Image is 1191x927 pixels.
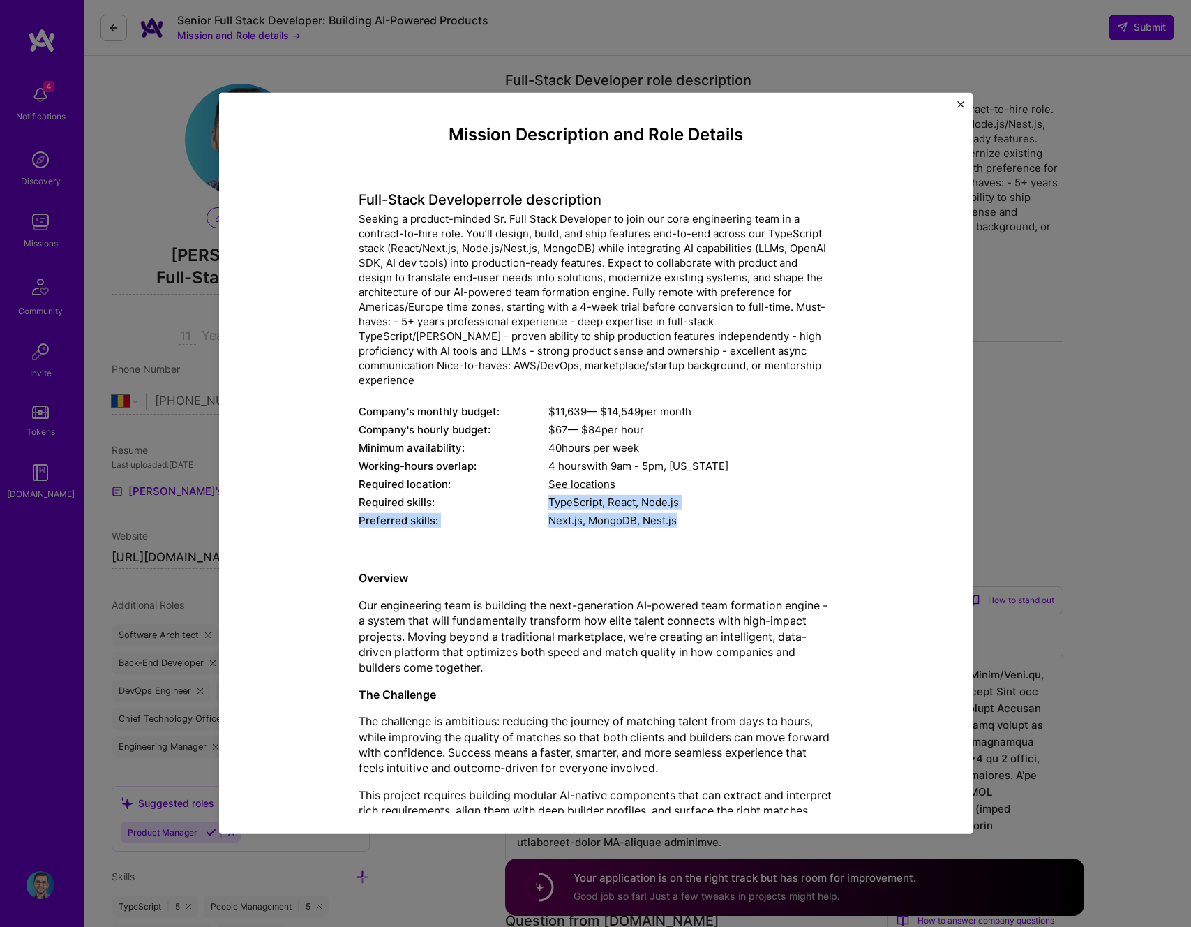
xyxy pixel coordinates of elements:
div: $ 11,639 — $ 14,549 per month [548,404,833,419]
button: Close [957,101,964,116]
p: The challenge is ambitious: reducing the journey of matching talent from days to hours, while imp... [359,713,833,776]
h4: Mission Description and Role Details [359,125,833,145]
span: See locations [548,477,615,491]
div: Required location: [359,477,548,491]
div: $ 67 — $ 84 per hour [548,422,833,437]
span: 9am - 5pm , [608,459,669,473]
div: 4 hours with [US_STATE] [548,459,833,473]
strong: The Challenge [359,688,436,702]
div: Seeking a product-minded Sr. Full Stack Developer to join our core engineering team in a contract... [359,212,833,387]
p: This project requires building modular AI-native components that can extract and interpret rich r... [359,787,833,866]
h4: Full-Stack Developer role description [359,191,833,208]
div: Preferred skills: [359,513,548,528]
div: Company's hourly budget: [359,422,548,437]
strong: Overview [359,571,408,585]
div: TypeScript, React, Node.js [548,495,833,510]
div: Next.js, MongoDB, Nest.js [548,513,833,528]
div: Required skills: [359,495,548,510]
div: Working-hours overlap: [359,459,548,473]
div: Company's monthly budget: [359,404,548,419]
div: 40 hours per week [548,440,833,455]
div: Minimum availability: [359,440,548,455]
p: Our engineering team is building the next-generation AI-powered team formation engine - a system ... [359,598,833,676]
